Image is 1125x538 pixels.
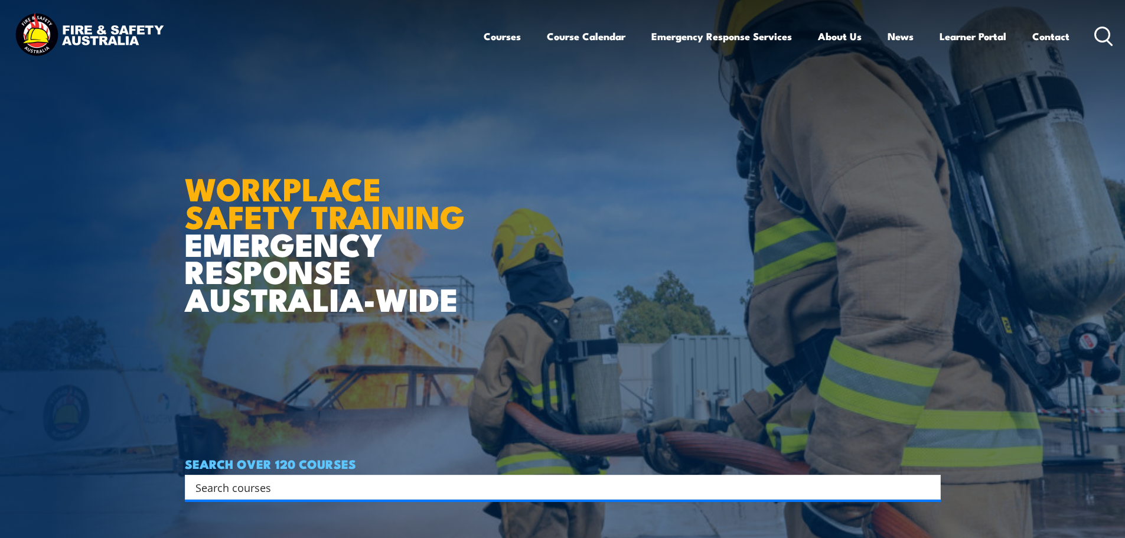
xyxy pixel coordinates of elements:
[651,21,792,52] a: Emergency Response Services
[920,479,937,495] button: Search magnifier button
[1032,21,1069,52] a: Contact
[198,479,917,495] form: Search form
[484,21,521,52] a: Courses
[185,457,941,470] h4: SEARCH OVER 120 COURSES
[195,478,915,496] input: Search input
[185,145,474,312] h1: EMERGENCY RESPONSE AUSTRALIA-WIDE
[940,21,1006,52] a: Learner Portal
[185,163,465,240] strong: WORKPLACE SAFETY TRAINING
[818,21,862,52] a: About Us
[547,21,625,52] a: Course Calendar
[888,21,914,52] a: News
